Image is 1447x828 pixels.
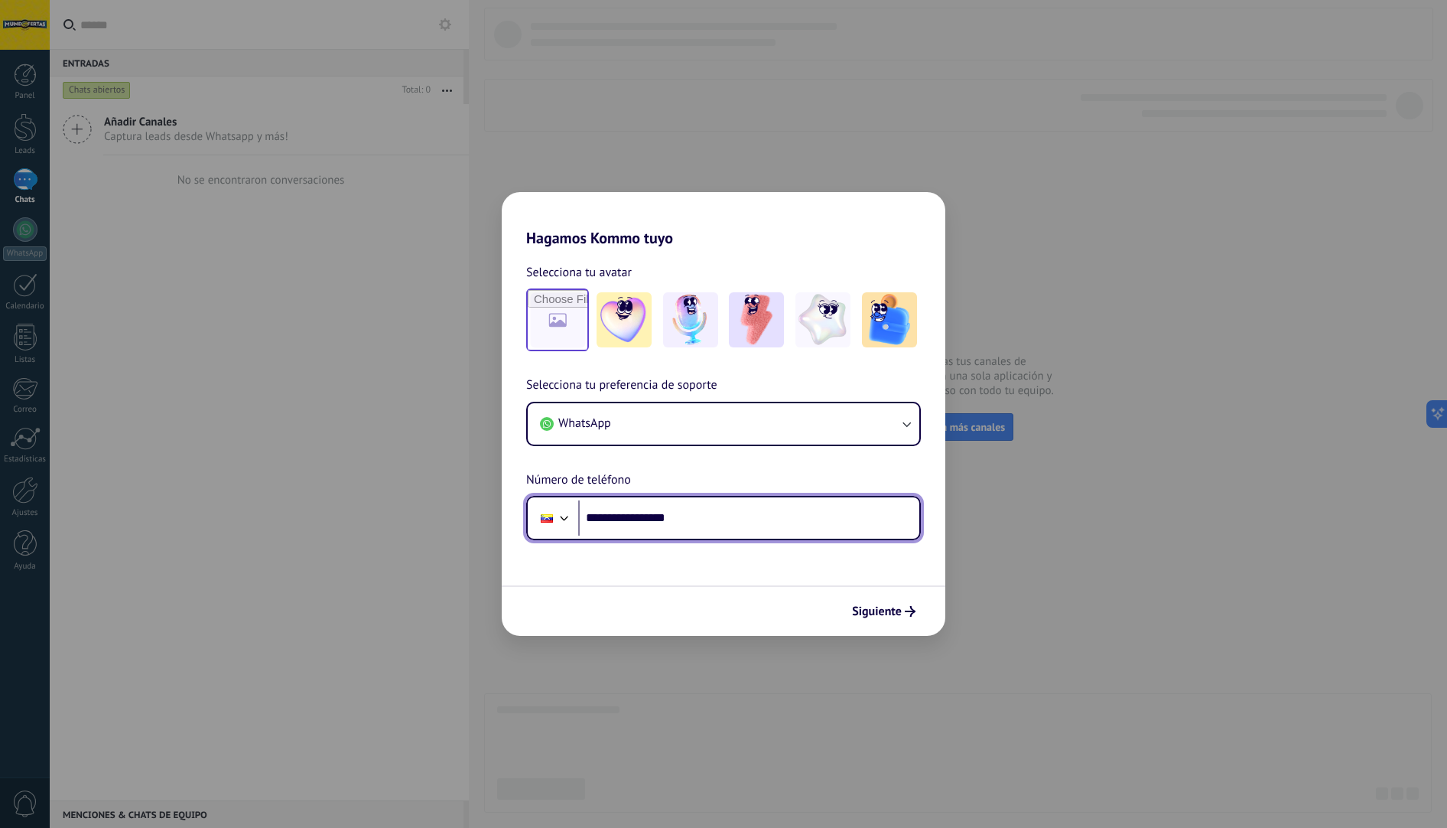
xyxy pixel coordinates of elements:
[526,376,717,396] span: Selecciona tu preferencia de soporte
[502,192,945,247] h2: Hagamos Kommo tuyo
[597,292,652,347] img: -1.jpeg
[532,502,561,534] div: Venezuela: + 58
[526,262,632,282] span: Selecciona tu avatar
[852,606,902,617] span: Siguiente
[862,292,917,347] img: -5.jpeg
[663,292,718,347] img: -2.jpeg
[795,292,850,347] img: -4.jpeg
[845,598,922,624] button: Siguiente
[558,416,611,431] span: WhatsApp
[528,403,919,445] button: WhatsApp
[526,471,631,491] span: Número de teléfono
[729,292,784,347] img: -3.jpeg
